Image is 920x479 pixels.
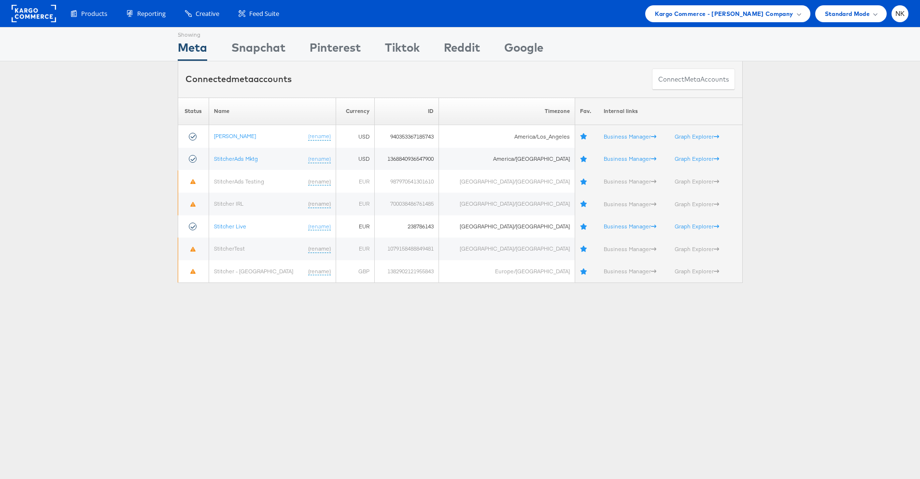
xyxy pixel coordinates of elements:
a: Graph Explorer [675,178,719,185]
span: Standard Mode [825,9,870,19]
th: Status [178,98,209,125]
td: [GEOGRAPHIC_DATA]/[GEOGRAPHIC_DATA] [439,193,575,215]
span: Products [81,9,107,18]
span: Feed Suite [249,9,279,18]
a: Stitcher IRL [214,200,243,207]
a: Business Manager [604,178,656,185]
td: [GEOGRAPHIC_DATA]/[GEOGRAPHIC_DATA] [439,238,575,260]
td: America/[GEOGRAPHIC_DATA] [439,148,575,170]
div: Meta [178,39,207,61]
td: 1382902121955843 [374,260,439,283]
a: (rename) [308,155,331,163]
a: StitcherTest [214,245,245,252]
a: (rename) [308,245,331,253]
td: GBP [336,260,374,283]
a: (rename) [308,268,331,276]
div: Pinterest [310,39,361,61]
td: Europe/[GEOGRAPHIC_DATA] [439,260,575,283]
a: StitcherAds Mktg [214,155,258,162]
a: Business Manager [604,223,656,230]
div: Tiktok [385,39,420,61]
span: meta [684,75,700,84]
span: Kargo Commerce - [PERSON_NAME] Company [655,9,793,19]
a: [PERSON_NAME] [214,132,256,140]
a: Graph Explorer [675,133,719,140]
a: Business Manager [604,155,656,162]
div: Showing [178,28,207,39]
th: Name [209,98,336,125]
td: [GEOGRAPHIC_DATA]/[GEOGRAPHIC_DATA] [439,215,575,238]
a: Stitcher - [GEOGRAPHIC_DATA] [214,268,293,275]
a: Business Manager [604,200,656,207]
span: NK [895,11,905,17]
div: Reddit [444,39,480,61]
a: Graph Explorer [675,268,719,275]
a: Graph Explorer [675,200,719,207]
td: 1079158488849481 [374,238,439,260]
td: 940353367185743 [374,125,439,148]
a: (rename) [308,200,331,208]
a: (rename) [308,222,331,230]
a: (rename) [308,177,331,185]
div: Google [504,39,543,61]
a: Business Manager [604,245,656,252]
td: EUR [336,238,374,260]
td: EUR [336,193,374,215]
td: [GEOGRAPHIC_DATA]/[GEOGRAPHIC_DATA] [439,170,575,193]
a: Graph Explorer [675,223,719,230]
a: Business Manager [604,268,656,275]
th: Currency [336,98,374,125]
span: Creative [196,9,219,18]
th: Timezone [439,98,575,125]
td: USD [336,125,374,148]
a: Business Manager [604,133,656,140]
a: StitcherAds Testing [214,177,264,184]
td: 1368840936547900 [374,148,439,170]
a: Graph Explorer [675,245,719,252]
a: (rename) [308,132,331,141]
td: America/Los_Angeles [439,125,575,148]
td: EUR [336,170,374,193]
span: meta [231,73,254,85]
div: Connected accounts [185,73,292,85]
div: Snapchat [231,39,285,61]
a: Stitcher Live [214,222,246,229]
button: ConnectmetaAccounts [652,69,735,90]
td: EUR [336,215,374,238]
td: 238786143 [374,215,439,238]
span: Reporting [137,9,166,18]
a: Graph Explorer [675,155,719,162]
td: 987970541301610 [374,170,439,193]
td: 700038486761485 [374,193,439,215]
th: ID [374,98,439,125]
td: USD [336,148,374,170]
